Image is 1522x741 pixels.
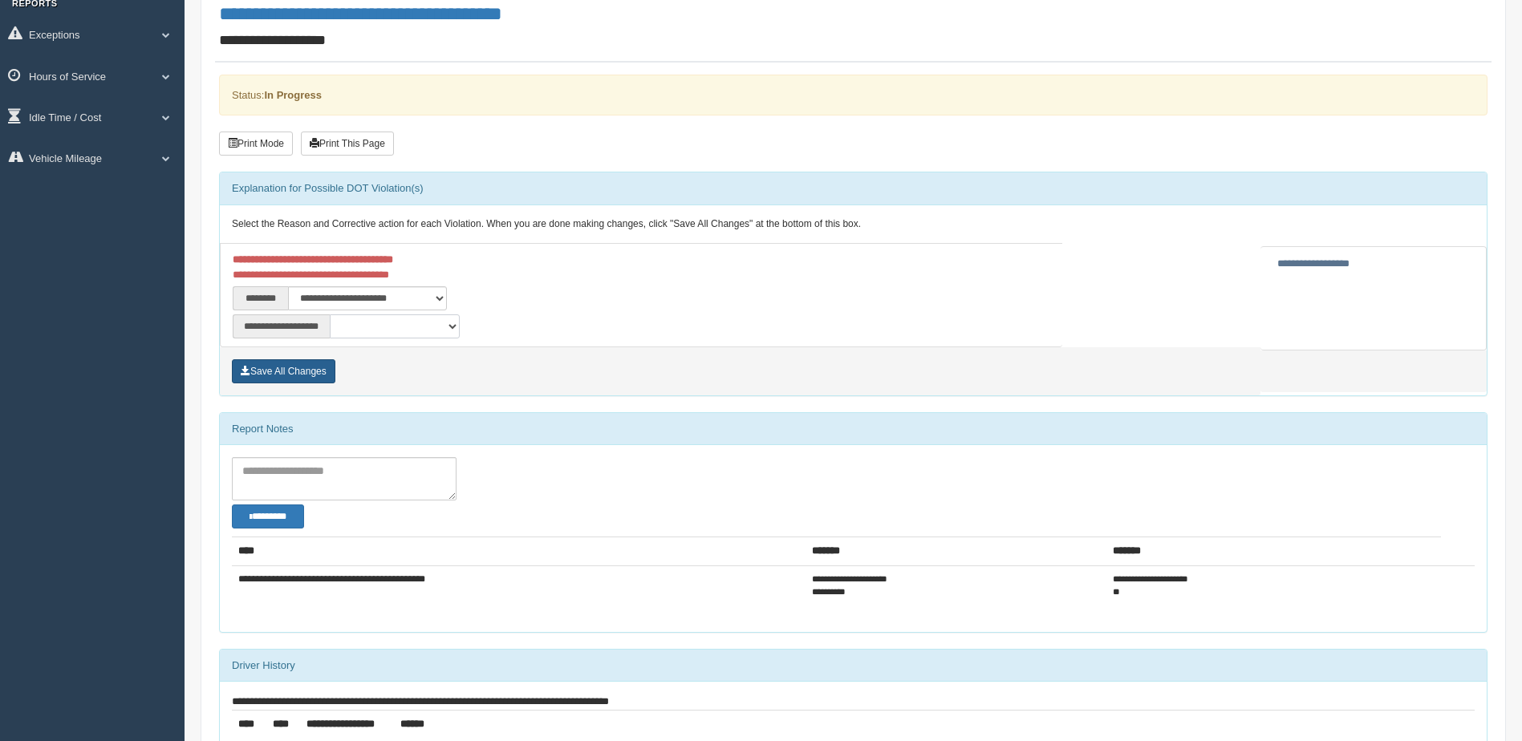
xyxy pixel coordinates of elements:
[220,205,1487,244] div: Select the Reason and Corrective action for each Violation. When you are done making changes, cli...
[220,172,1487,204] div: Explanation for Possible DOT Violation(s)
[220,413,1487,445] div: Report Notes
[301,132,394,156] button: Print This Page
[219,75,1488,115] div: Status:
[232,359,335,383] button: Save
[264,89,322,101] strong: In Progress
[220,650,1487,682] div: Driver History
[232,504,304,528] button: Change Filter Options
[219,132,293,156] button: Print Mode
